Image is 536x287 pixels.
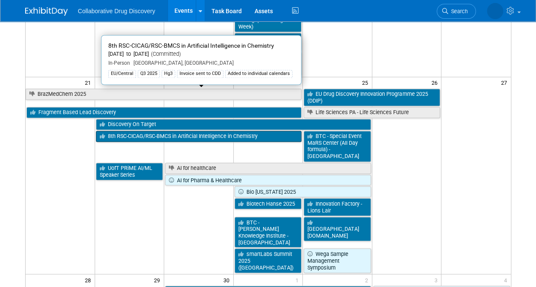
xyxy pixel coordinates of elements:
[130,60,234,66] span: [GEOGRAPHIC_DATA], [GEOGRAPHIC_DATA]
[235,248,302,273] a: smartLabs Summit 2025 ([GEOGRAPHIC_DATA])
[25,7,68,16] img: ExhibitDay
[84,77,95,88] span: 21
[165,175,371,186] a: AI for Pharma & Healthcare
[177,70,223,77] div: Invoice sent to CDD
[437,4,476,19] a: Search
[153,274,164,285] span: 29
[503,274,511,285] span: 4
[448,8,468,14] span: Search
[235,186,371,197] a: Bio [US_STATE] 2025
[487,3,503,19] img: Mariana Vaschetto
[500,77,511,88] span: 27
[162,70,175,77] div: Hg3
[235,198,302,209] a: Biotech Hanse 2025
[84,274,95,285] span: 28
[108,42,274,49] span: 8th RSC-CICAG/RSC-BMCS in Artificial Intelligence in Chemistry
[364,274,372,285] span: 2
[304,89,440,106] a: EU Drug Discovery Innovation Programme 2025 (DDIP)
[304,248,371,273] a: Wega Sample Management Symposium
[223,274,233,285] span: 30
[165,163,371,174] a: AI for healthcare
[96,119,371,130] a: Discovery On Target
[235,217,302,248] a: BTC - [PERSON_NAME] Knowledge Institute - [GEOGRAPHIC_DATA]
[304,217,371,241] a: [GEOGRAPHIC_DATA][DOMAIN_NAME]
[433,274,441,285] span: 3
[96,131,302,142] a: 8th RSC-CICAG/RSC-BMCS in Artificial Intelligence in Chemistry
[295,274,302,285] span: 1
[96,163,163,180] a: UofT PRiME AI/ML Speaker Series
[138,70,160,77] div: Q3 2025
[361,77,372,88] span: 25
[78,8,155,14] span: Collaborative Drug Discovery
[108,51,294,58] div: [DATE] to [DATE]
[26,89,302,100] a: BrazMedChem 2025
[430,77,441,88] span: 26
[108,60,130,66] span: In-Person
[304,198,371,215] a: Innovation Factory - Lions Lair
[149,51,181,57] span: (Committed)
[304,131,371,162] a: BTC - Special Event MaRS Center (All Day formula) - [GEOGRAPHIC_DATA]
[108,70,136,77] div: EU/Central
[26,107,302,118] a: Fragment Based Lead Discovery
[304,107,440,118] a: Life Sciences PA - Life Sciences Future
[225,70,293,77] div: Added to individual calendars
